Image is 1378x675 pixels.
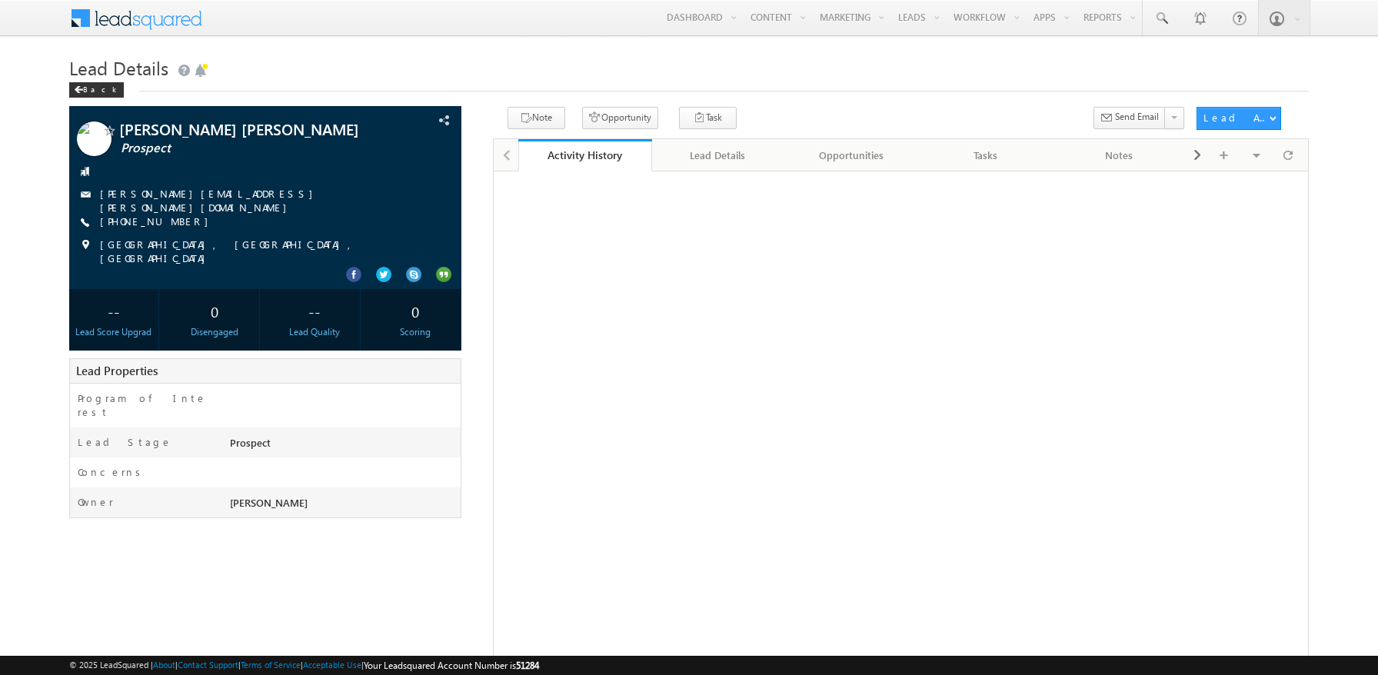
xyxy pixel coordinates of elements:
[69,81,131,95] a: Back
[77,121,112,161] img: Profile photo
[241,660,301,670] a: Terms of Service
[69,82,124,98] div: Back
[303,660,361,670] a: Acceptable Use
[153,660,175,670] a: About
[119,121,364,137] span: [PERSON_NAME] [PERSON_NAME]
[274,297,356,325] div: --
[100,187,321,214] a: [PERSON_NAME][EMAIL_ADDRESS][PERSON_NAME][DOMAIN_NAME]
[73,325,155,339] div: Lead Score Upgrad
[173,325,255,339] div: Disengaged
[78,465,146,479] label: Concerns
[78,495,114,509] label: Owner
[76,363,158,378] span: Lead Properties
[652,139,786,171] a: Lead Details
[518,139,652,171] a: Activity History
[1197,107,1281,130] button: Lead Actions
[121,141,366,156] span: Prospect
[1093,107,1166,129] button: Send Email
[664,146,772,165] div: Lead Details
[516,660,539,671] span: 51284
[1203,111,1269,125] div: Lead Actions
[226,435,461,457] div: Prospect
[230,496,308,509] span: [PERSON_NAME]
[100,238,421,265] span: [GEOGRAPHIC_DATA], [GEOGRAPHIC_DATA], [GEOGRAPHIC_DATA]
[1053,139,1187,171] a: Notes
[1065,146,1173,165] div: Notes
[785,139,919,171] a: Opportunities
[919,139,1053,171] a: Tasks
[69,658,539,673] span: © 2025 LeadSquared | | | | |
[530,148,641,162] div: Activity History
[173,297,255,325] div: 0
[364,660,539,671] span: Your Leadsquared Account Number is
[178,660,238,670] a: Contact Support
[931,146,1039,165] div: Tasks
[797,146,905,165] div: Opportunities
[374,297,457,325] div: 0
[78,435,172,449] label: Lead Stage
[1115,110,1159,124] span: Send Email
[274,325,356,339] div: Lead Quality
[508,107,565,129] button: Note
[100,214,216,230] span: [PHONE_NUMBER]
[679,107,737,129] button: Task
[374,325,457,339] div: Scoring
[69,55,168,80] span: Lead Details
[78,391,211,419] label: Program of Interest
[73,297,155,325] div: --
[582,107,658,129] button: Opportunity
